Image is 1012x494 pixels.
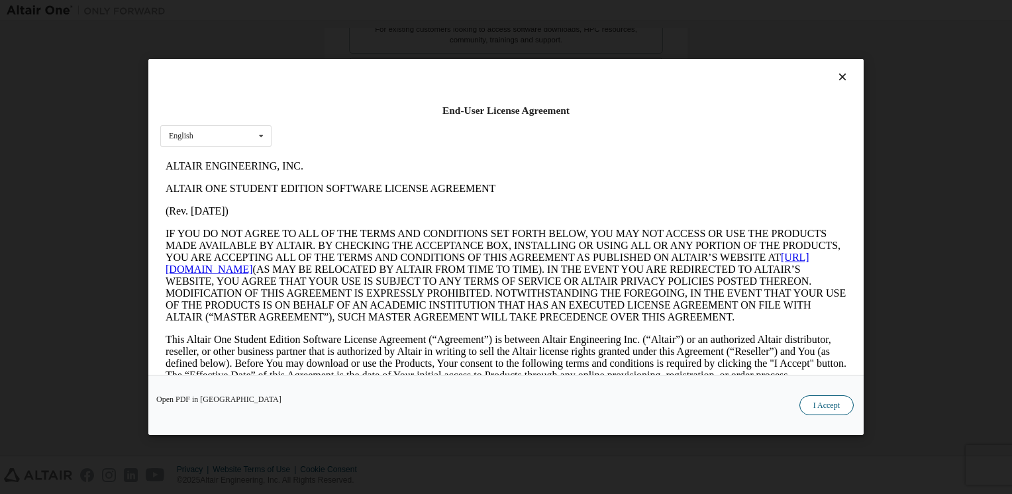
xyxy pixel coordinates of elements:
p: ALTAIR ONE STUDENT EDITION SOFTWARE LICENSE AGREEMENT [5,28,686,40]
p: This Altair One Student Edition Software License Agreement (“Agreement”) is between Altair Engine... [5,179,686,226]
a: Open PDF in [GEOGRAPHIC_DATA] [156,395,281,403]
button: I Accept [799,395,854,415]
div: End-User License Agreement [160,104,852,117]
p: IF YOU DO NOT AGREE TO ALL OF THE TERMS AND CONDITIONS SET FORTH BELOW, YOU MAY NOT ACCESS OR USE... [5,73,686,168]
a: [URL][DOMAIN_NAME] [5,97,649,120]
p: (Rev. [DATE]) [5,50,686,62]
p: ALTAIR ENGINEERING, INC. [5,5,686,17]
div: English [169,132,193,140]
